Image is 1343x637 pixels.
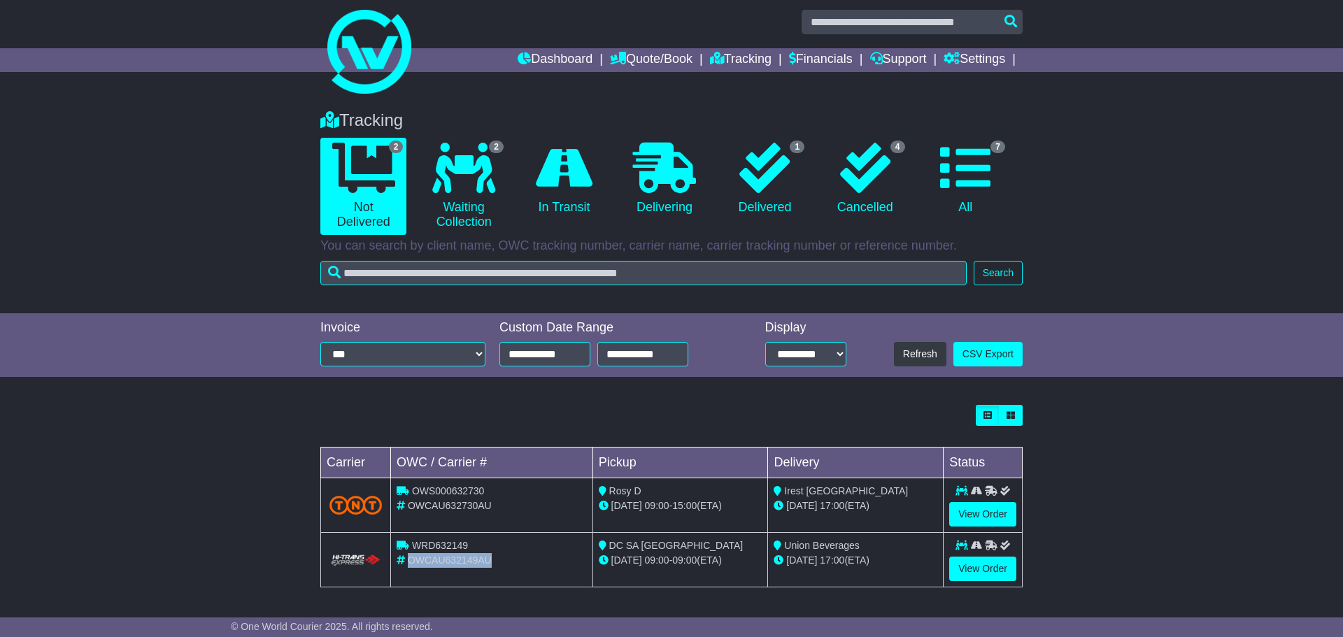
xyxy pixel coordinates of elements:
[820,554,844,566] span: 17:00
[990,141,1005,153] span: 7
[923,138,1009,220] a: 7 All
[321,448,391,478] td: Carrier
[609,485,641,496] span: Rosy D
[320,320,485,336] div: Invoice
[313,110,1030,131] div: Tracking
[722,138,808,220] a: 1 Delivered
[645,500,669,511] span: 09:00
[420,138,506,235] a: 2 Waiting Collection
[389,141,404,153] span: 2
[944,48,1005,72] a: Settings
[412,540,468,551] span: WRD632149
[822,138,908,220] a: 4 Cancelled
[521,138,607,220] a: In Transit
[765,320,846,336] div: Display
[672,500,697,511] span: 15:00
[790,141,804,153] span: 1
[786,500,817,511] span: [DATE]
[231,621,433,632] span: © One World Courier 2025. All rights reserved.
[949,557,1016,581] a: View Order
[890,141,905,153] span: 4
[408,554,492,566] span: OWCAU632149AU
[499,320,724,336] div: Custom Date Range
[710,48,772,72] a: Tracking
[391,448,593,478] td: OWC / Carrier #
[489,141,504,153] span: 2
[672,554,697,566] span: 09:00
[609,540,744,551] span: DC SA [GEOGRAPHIC_DATA]
[408,500,492,511] span: OWCAU632730AU
[949,502,1016,527] a: View Order
[599,553,762,568] div: - (ETA)
[768,448,944,478] td: Delivery
[953,342,1023,366] a: CSV Export
[786,554,817,566] span: [DATE]
[592,448,768,478] td: Pickup
[320,238,1023,254] p: You can search by client name, OWC tracking number, carrier name, carrier tracking number or refe...
[820,500,844,511] span: 17:00
[329,554,382,567] img: HiTrans.png
[789,48,853,72] a: Financials
[611,554,642,566] span: [DATE]
[974,261,1023,285] button: Search
[894,342,946,366] button: Refresh
[774,553,937,568] div: (ETA)
[329,496,382,515] img: TNT_Domestic.png
[774,499,937,513] div: (ETA)
[944,448,1023,478] td: Status
[621,138,707,220] a: Delivering
[599,499,762,513] div: - (ETA)
[610,48,692,72] a: Quote/Book
[870,48,927,72] a: Support
[784,485,908,496] span: Irest [GEOGRAPHIC_DATA]
[518,48,592,72] a: Dashboard
[412,485,485,496] span: OWS000632730
[784,540,859,551] span: Union Beverages
[611,500,642,511] span: [DATE]
[645,554,669,566] span: 09:00
[320,138,406,235] a: 2 Not Delivered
